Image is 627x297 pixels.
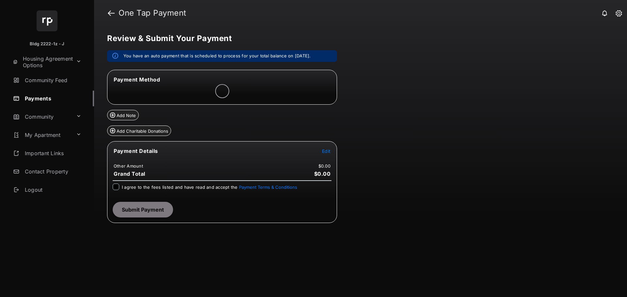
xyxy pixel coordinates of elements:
[114,148,158,154] span: Payment Details
[10,127,73,143] a: My Apartment
[10,91,94,106] a: Payments
[30,41,65,47] p: Bldg 2222-1z - J
[322,148,330,154] button: Edit
[123,53,311,59] em: You have an auto payment that is scheduled to process for your total balance on [DATE].
[119,9,186,17] strong: One Tap Payment
[318,163,331,169] td: $0.00
[114,171,145,177] span: Grand Total
[10,182,94,198] a: Logout
[107,35,609,42] h5: Review & Submit Your Payment
[10,145,84,161] a: Important Links
[10,109,73,125] a: Community
[122,185,297,190] span: I agree to the fees listed and have read and accept the
[10,164,94,179] a: Contact Property
[10,54,73,70] a: Housing Agreement Options
[10,72,94,88] a: Community Feed
[107,126,171,136] button: Add Charitable Donations
[314,171,331,177] span: $0.00
[113,202,173,217] button: Submit Payment
[107,110,139,120] button: Add Note
[322,148,330,154] span: Edit
[239,185,297,190] button: I agree to the fees listed and have read and accept the
[113,163,143,169] td: Other Amount
[114,76,160,83] span: Payment Method
[37,10,57,31] img: svg+xml;base64,PHN2ZyB4bWxucz0iaHR0cDovL3d3dy53My5vcmcvMjAwMC9zdmciIHdpZHRoPSI2NCIgaGVpZ2h0PSI2NC...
